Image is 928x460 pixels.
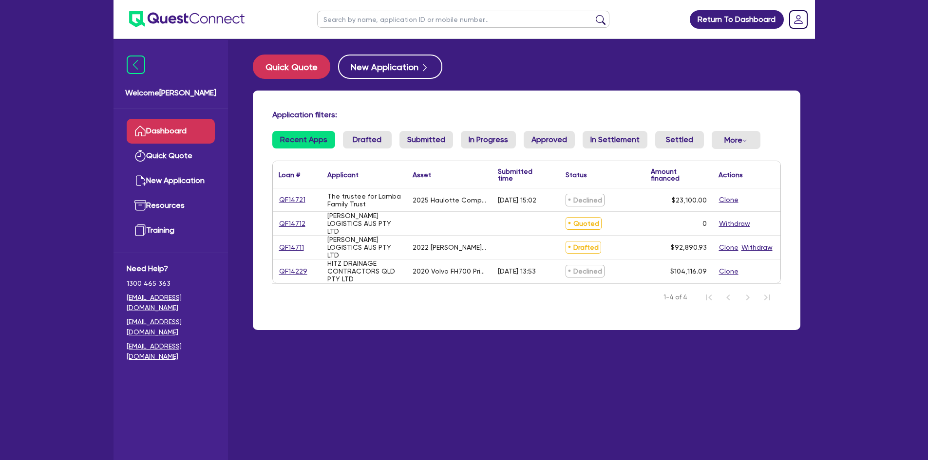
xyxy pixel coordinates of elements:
button: Clone [719,266,739,277]
a: Submitted [399,131,453,148]
a: QF14229 [279,266,308,277]
div: HITZ DRAINAGE CONTRACTORS QLD PTY LTD [327,259,401,283]
a: [EMAIL_ADDRESS][DOMAIN_NAME] [127,317,215,337]
img: new-application [134,175,146,186]
div: Status [566,171,587,178]
button: Withdraw [741,242,773,253]
div: 0 [702,220,707,227]
div: The trustee for Lamba Family Trust [327,192,401,208]
button: First Page [699,288,719,307]
a: Dropdown toggle [786,7,811,32]
button: Next Page [738,288,758,307]
a: QF14721 [279,194,306,205]
a: Drafted [343,131,392,148]
div: [PERSON_NAME] LOGISTICS AUS PTY LTD [327,236,401,259]
a: QF14712 [279,218,306,229]
button: Clone [719,242,739,253]
button: Dropdown toggle [712,131,760,149]
button: Quick Quote [253,55,330,79]
span: 1-4 of 4 [663,293,687,302]
a: In Progress [461,131,516,148]
div: Applicant [327,171,359,178]
div: Amount financed [651,168,707,182]
a: In Settlement [583,131,647,148]
button: New Application [338,55,442,79]
span: Declined [566,265,605,277]
div: [PERSON_NAME] LOGISTICS AUS PTY LTD [327,212,401,235]
a: Dashboard [127,119,215,144]
img: icon-menu-close [127,55,145,74]
div: Loan # [279,171,300,178]
span: $104,116.09 [670,267,707,275]
div: 2020 Volvo FH700 Prime Mover [413,267,486,275]
div: 2025 Haulotte Compact10AE [413,196,486,204]
div: Submitted time [498,168,545,182]
h4: Application filters: [272,110,781,119]
button: Last Page [758,288,777,307]
input: Search by name, application ID or mobile number... [317,11,609,28]
a: Training [127,218,215,243]
a: [EMAIL_ADDRESS][DOMAIN_NAME] [127,341,215,362]
span: Declined [566,194,605,206]
a: [EMAIL_ADDRESS][DOMAIN_NAME] [127,293,215,313]
span: Welcome [PERSON_NAME] [125,87,216,99]
div: Actions [719,171,743,178]
a: Quick Quote [127,144,215,168]
a: Resources [127,193,215,218]
img: training [134,224,146,236]
div: [DATE] 13:53 [498,267,536,275]
div: Asset [413,171,431,178]
div: 2022 [PERSON_NAME] TAUTLINER B DROP DECK MEZZ TRIAXLE [413,243,486,251]
span: Drafted [566,241,601,254]
button: Clone [719,194,739,205]
img: quick-quote [134,150,146,162]
span: $92,890.93 [671,243,707,251]
a: Approved [524,131,575,148]
a: Quick Quote [253,55,338,79]
span: Need Help? [127,263,215,275]
img: quest-connect-logo-blue [129,11,245,27]
a: Return To Dashboard [690,10,784,29]
a: QF14711 [279,242,304,253]
span: Quoted [566,217,602,230]
span: 1300 465 363 [127,278,215,289]
button: Withdraw [719,218,751,229]
button: Previous Page [719,288,738,307]
div: [DATE] 15:02 [498,196,536,204]
a: New Application [127,168,215,193]
a: Settled [655,131,704,148]
a: Recent Apps [272,131,335,148]
span: $23,100.00 [672,196,707,204]
img: resources [134,200,146,211]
